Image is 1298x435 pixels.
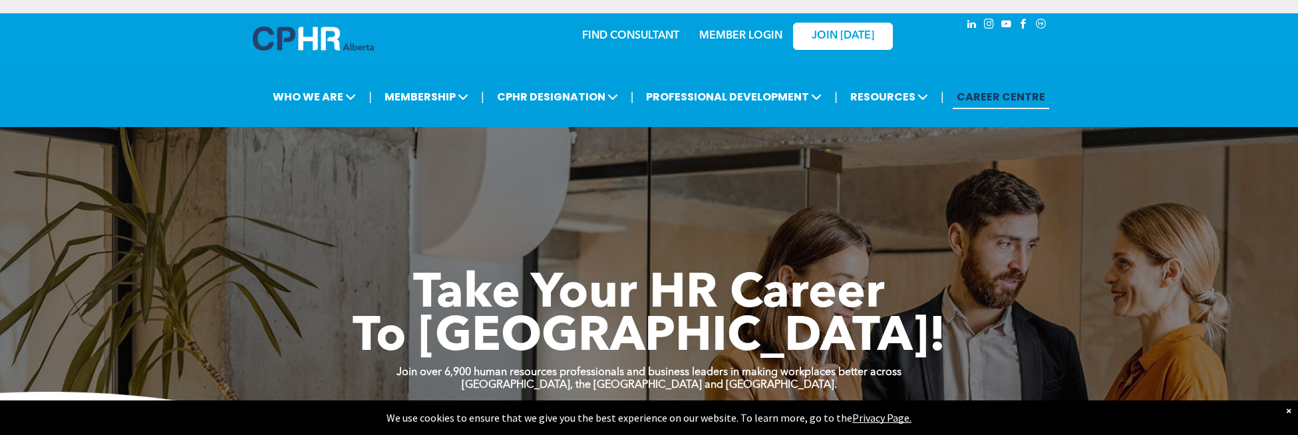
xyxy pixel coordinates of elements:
[846,84,932,109] span: RESOURCES
[381,84,472,109] span: MEMBERSHIP
[269,84,360,109] span: WHO WE ARE
[1017,17,1031,35] a: facebook
[953,84,1049,109] a: CAREER CENTRE
[793,23,893,50] a: JOIN [DATE]
[999,17,1014,35] a: youtube
[397,367,901,378] strong: Join over 6,900 human resources professionals and business leaders in making workplaces better ac...
[353,314,946,362] span: To [GEOGRAPHIC_DATA]!
[481,83,484,110] li: |
[413,271,885,319] span: Take Your HR Career
[699,31,782,41] a: MEMBER LOGIN
[582,31,679,41] a: FIND CONSULTANT
[369,83,372,110] li: |
[982,17,997,35] a: instagram
[631,83,634,110] li: |
[642,84,826,109] span: PROFESSIONAL DEVELOPMENT
[852,411,911,424] a: Privacy Page.
[462,380,837,390] strong: [GEOGRAPHIC_DATA], the [GEOGRAPHIC_DATA] and [GEOGRAPHIC_DATA].
[493,84,622,109] span: CPHR DESIGNATION
[834,83,838,110] li: |
[1034,17,1049,35] a: Social network
[1286,404,1291,417] div: Dismiss notification
[253,27,374,51] img: A blue and white logo for cp alberta
[941,83,944,110] li: |
[812,30,874,43] span: JOIN [DATE]
[965,17,979,35] a: linkedin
